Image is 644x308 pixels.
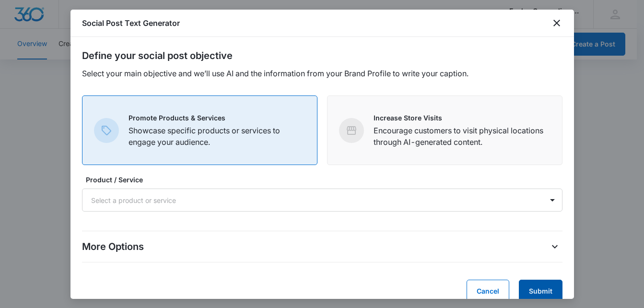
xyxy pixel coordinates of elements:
[129,113,305,123] p: Promote Products & Services
[519,280,562,303] button: Submit
[86,175,566,185] label: Product / Service
[82,48,562,63] h2: Define your social post objective
[374,113,550,123] p: Increase Store Visits
[82,239,144,254] p: More Options
[547,239,562,254] button: More Options
[551,17,562,29] button: close
[82,17,180,29] h1: Social Post Text Generator
[374,125,550,148] p: Encourage customers to visit physical locations through AI-generated content.
[467,280,509,303] button: Cancel
[82,68,562,79] p: Select your main objective and we’ll use AI and the information from your Brand Profile to write ...
[129,125,305,148] p: Showcase specific products or services to engage your audience.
